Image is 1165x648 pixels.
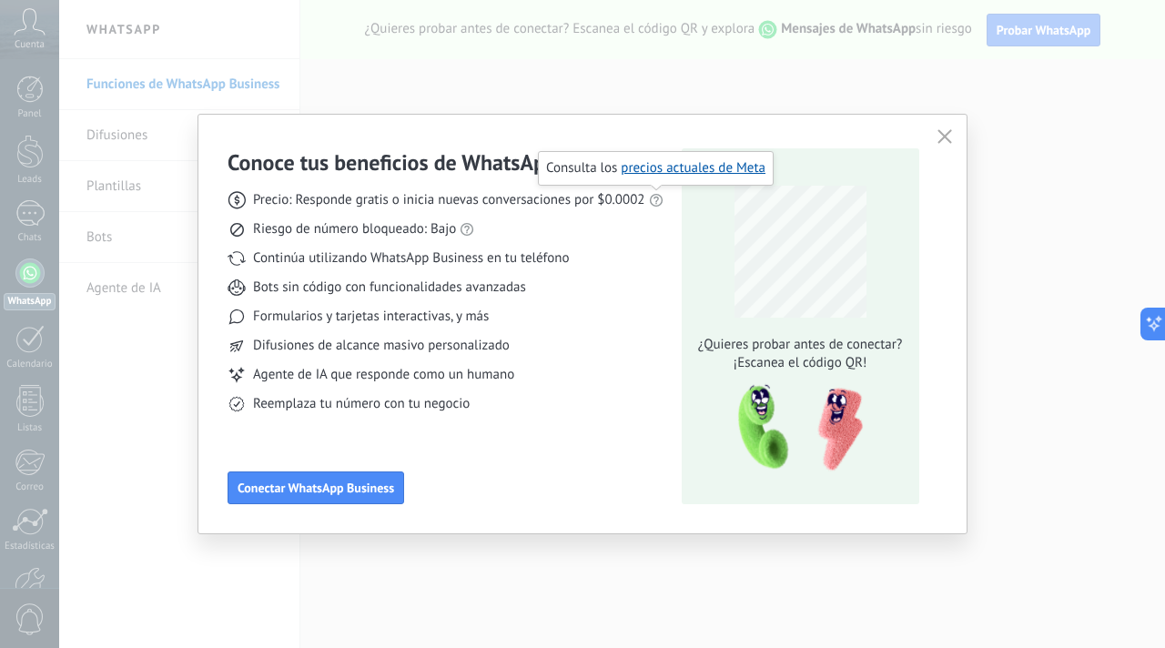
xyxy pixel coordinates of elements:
[228,148,557,177] h3: Conoce tus beneficios de WhatsApp
[253,191,645,209] span: Precio: Responde gratis o inicia nuevas conversaciones por $0.0002
[723,380,866,477] img: qr-pic-1x.png
[253,308,489,326] span: Formularios y tarjetas interactivas, y más
[253,220,456,238] span: Riesgo de número bloqueado: Bajo
[253,395,470,413] span: Reemplaza tu número con tu negocio
[253,249,569,268] span: Continúa utilizando WhatsApp Business en tu teléfono
[253,337,510,355] span: Difusiones de alcance masivo personalizado
[621,159,765,177] a: precios actuales de Meta
[253,366,514,384] span: Agente de IA que responde como un humano
[253,278,526,297] span: Bots sin código con funcionalidades avanzadas
[228,471,404,504] button: Conectar WhatsApp Business
[238,481,394,494] span: Conectar WhatsApp Business
[546,159,765,177] span: Consulta los
[693,354,907,372] span: ¡Escanea el código QR!
[693,336,907,354] span: ¿Quieres probar antes de conectar?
